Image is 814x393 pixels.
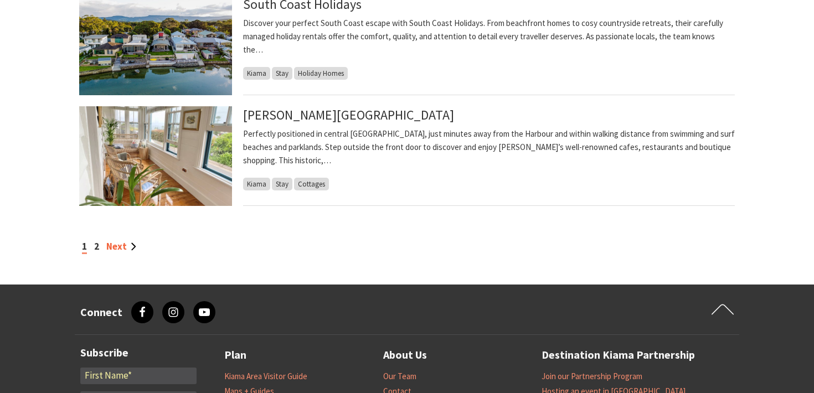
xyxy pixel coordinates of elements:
[243,106,454,123] a: [PERSON_NAME][GEOGRAPHIC_DATA]
[294,178,329,190] span: Cottages
[80,368,197,384] input: First Name*
[224,371,307,382] a: Kiama Area Visitor Guide
[243,127,735,167] p: Perfectly positioned in central [GEOGRAPHIC_DATA], just minutes away from the Harbour and within ...
[383,346,427,364] a: About Us
[106,240,136,252] a: Next
[243,178,270,190] span: Kiama
[542,346,695,364] a: Destination Kiama Partnership
[383,371,416,382] a: Our Team
[80,306,122,319] h3: Connect
[224,346,246,364] a: Plan
[243,17,735,56] p: Discover your perfect South Coast escape with South Coast Holidays. From beachfront homes to cosy...
[243,67,270,80] span: Kiama
[79,106,232,206] img: Sun-room with views of Black Beach and the light house
[272,67,292,80] span: Stay
[272,178,292,190] span: Stay
[542,371,642,382] a: Join our Partnership Program
[82,240,87,254] span: 1
[294,67,348,80] span: Holiday Homes
[94,240,99,252] a: 2
[80,346,197,359] h3: Subscribe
